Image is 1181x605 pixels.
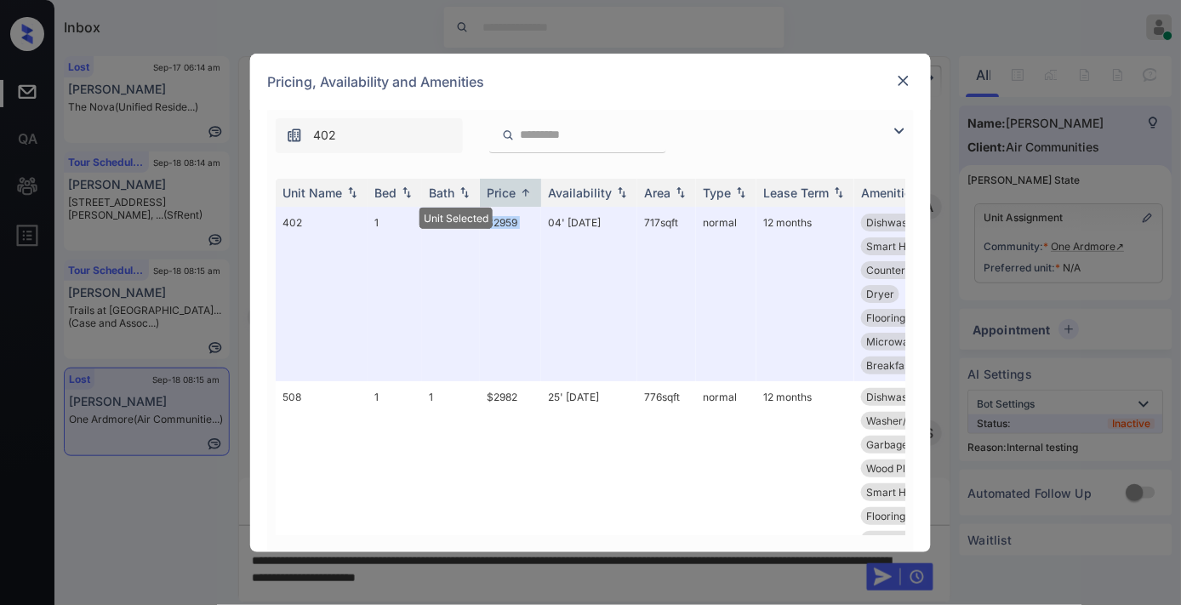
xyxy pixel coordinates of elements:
div: Availability [548,185,612,200]
td: $2959 [480,207,541,381]
td: normal [696,207,756,381]
span: Breakfast Bar [866,359,933,372]
div: Type [703,185,731,200]
span: Flooring Wood 1... [866,311,950,324]
span: Garbage disposa... [866,438,955,451]
td: 508 [276,381,368,603]
div: Price [487,185,516,200]
td: 1 [368,381,422,603]
td: 717 sqft [637,207,696,381]
span: Flooring Wood 1... [866,510,950,522]
span: Washer/Dryer Pr... [866,414,955,427]
span: Wood Plank Floo... [866,462,954,475]
div: Amenities [861,185,918,200]
img: sorting [733,186,750,198]
img: close [895,72,912,89]
td: 402 [276,207,368,381]
td: 12 months [756,207,854,381]
div: Bath [429,185,454,200]
span: Dishwasher [866,391,923,403]
img: icon-zuma [286,127,303,144]
div: Unit Name [282,185,342,200]
img: sorting [344,186,361,198]
td: 25' [DATE] [541,381,637,603]
img: sorting [672,186,689,198]
td: 12 months [756,381,854,603]
img: icon-zuma [502,128,515,143]
div: Bed [374,185,397,200]
span: 402 [313,126,336,145]
img: sorting [398,186,415,198]
td: 1 [368,207,422,381]
span: Smart Home Door... [866,486,961,499]
div: Pricing, Availability and Amenities [250,54,931,110]
td: $2982 [480,381,541,603]
td: 776 sqft [637,381,696,603]
img: sorting [613,186,630,198]
img: sorting [456,186,473,198]
span: Modern Kitchen [866,534,943,546]
td: 1 [422,381,480,603]
span: Microwave [866,335,921,348]
td: normal [696,381,756,603]
div: Lease Term [763,185,829,200]
div: Area [644,185,670,200]
img: sorting [830,186,847,198]
span: Dryer [866,288,894,300]
span: Dishwasher [866,216,923,229]
span: Smart Home Ther... [866,240,960,253]
td: 04' [DATE] [541,207,637,381]
span: Countertops Gra... [866,264,954,277]
img: icon-zuma [889,121,910,141]
td: 1 [422,207,480,381]
img: sorting [517,186,534,199]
